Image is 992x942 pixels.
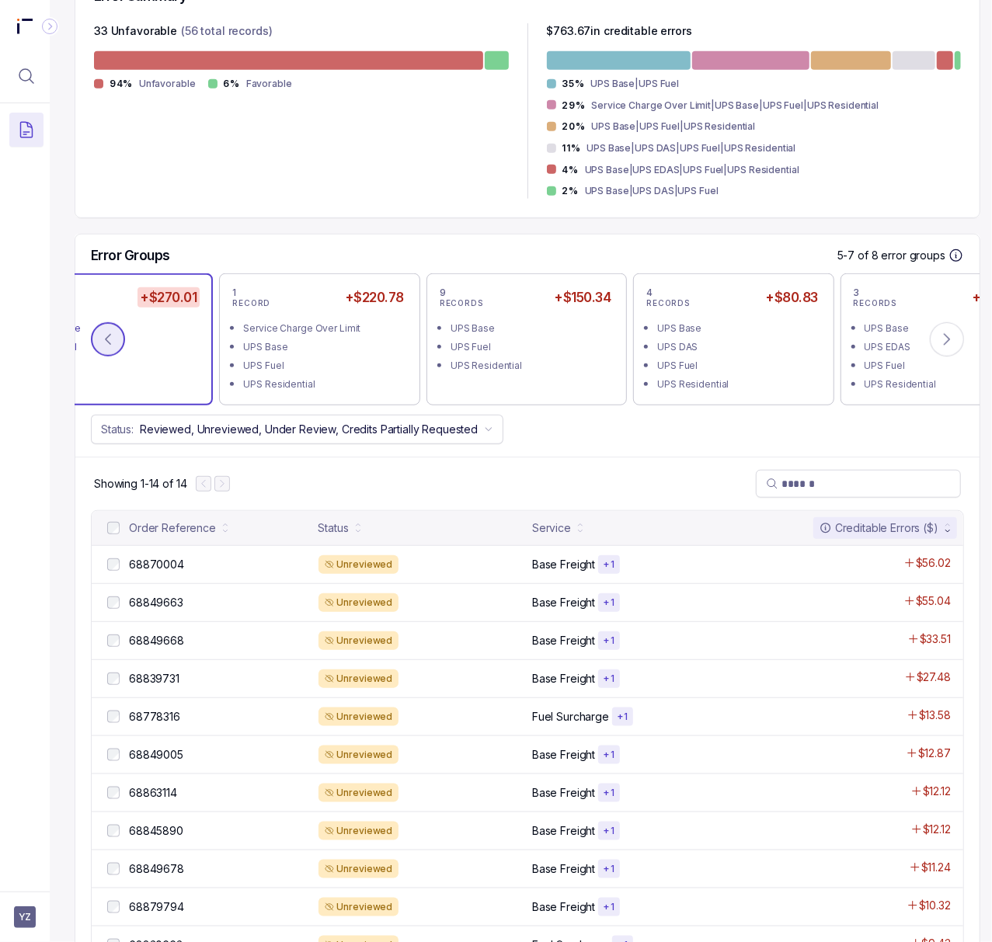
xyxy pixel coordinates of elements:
[107,749,120,761] input: checkbox-checkbox
[107,634,120,647] input: checkbox-checkbox
[94,476,186,492] div: Remaining page entries
[451,339,612,355] div: UPS Fuel
[591,98,879,113] p: Service Charge Over Limit|UPS Base|UPS Fuel|UPS Residential
[762,287,820,308] h5: +$80.83
[40,17,59,36] div: Collapse Icon
[318,593,399,612] div: Unreviewed
[603,825,614,837] p: + 1
[562,120,586,133] p: 20%
[107,596,120,609] input: checkbox-checkbox
[532,861,595,877] p: Base Freight
[129,785,177,801] p: 68863114
[129,557,184,572] p: 68870004
[562,185,579,197] p: 2%
[129,899,184,915] p: 68879794
[129,823,183,839] p: 68845890
[91,247,170,264] h5: Error Groups
[532,747,595,763] p: Base Freight
[882,248,945,263] p: error groups
[854,299,897,308] p: RECORDS
[232,287,237,299] p: 1
[532,671,595,687] p: Base Freight
[532,709,609,725] p: Fuel Surcharge
[94,23,177,42] p: 33 Unfavorable
[107,522,120,534] input: checkbox-checkbox
[94,476,186,492] p: Showing 1-14 of 14
[440,299,483,308] p: RECORDS
[318,707,399,726] div: Unreviewed
[585,183,719,199] p: UPS Base|UPS DAS|UPS Fuel
[532,520,571,536] div: Service
[603,558,614,571] p: + 1
[318,631,399,650] div: Unreviewed
[107,558,120,571] input: checkbox-checkbox
[129,861,184,877] p: 68849678
[140,422,478,437] p: Reviewed, Unreviewed, Under Review, Credits Partially Requested
[532,557,595,572] p: Base Freight
[318,898,399,916] div: Unreviewed
[916,555,951,571] p: $56.02
[603,787,614,799] p: + 1
[224,78,240,90] p: 6%
[318,520,349,536] div: Status
[603,901,614,913] p: + 1
[562,99,586,112] p: 29%
[91,415,503,444] button: Status:Reviewed, Unreviewed, Under Review, Credits Partially Requested
[246,76,292,92] p: Favorable
[318,860,399,878] div: Unreviewed
[107,787,120,799] input: checkbox-checkbox
[451,358,612,374] div: UPS Residential
[107,673,120,685] input: checkbox-checkbox
[919,898,951,913] p: $10.32
[342,287,407,308] h5: +$220.78
[532,785,595,801] p: Base Freight
[617,711,628,723] p: + 1
[9,59,44,93] button: Menu Icon Button MagnifyingGlassIcon
[837,248,882,263] p: 5-7 of 8
[37,339,198,355] div: UPS Fuel
[440,287,447,299] p: 9
[37,321,198,336] div: UPS Base
[854,287,861,299] p: 3
[916,593,951,609] p: $55.04
[107,825,120,837] input: checkbox-checkbox
[532,633,595,648] p: Base Freight
[923,784,951,799] p: $12.12
[562,78,585,90] p: 35%
[129,520,216,536] div: Order Reference
[920,631,951,647] p: $33.51
[591,119,755,134] p: UPS Base|UPS Fuel|UPS Residential
[547,23,692,42] p: $ 763.67 in creditable errors
[551,287,614,308] h5: +$150.34
[923,822,951,837] p: $12.12
[318,784,399,802] div: Unreviewed
[657,321,819,336] div: UPS Base
[532,595,595,610] p: Base Freight
[129,709,180,725] p: 68778316
[232,299,270,308] p: RECORD
[318,555,399,574] div: Unreviewed
[107,711,120,723] input: checkbox-checkbox
[603,596,614,609] p: + 1
[603,749,614,761] p: + 1
[820,520,938,536] div: Creditable Errors ($)
[603,673,614,685] p: + 1
[107,901,120,913] input: checkbox-checkbox
[318,669,399,688] div: Unreviewed
[919,707,951,723] p: $13.58
[139,76,196,92] p: Unfavorable
[243,358,405,374] div: UPS Fuel
[243,321,405,336] div: Service Charge Over Limit
[585,162,799,178] p: UPS Base|UPS EDAS|UPS Fuel|UPS Residential
[917,669,951,685] p: $27.48
[918,746,951,761] p: $12.87
[318,746,399,764] div: Unreviewed
[129,633,184,648] p: 68849668
[181,23,272,42] p: (56 total records)
[14,906,36,928] button: User initials
[603,863,614,875] p: + 1
[110,78,133,90] p: 94%
[657,377,819,392] div: UPS Residential
[129,747,183,763] p: 68849005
